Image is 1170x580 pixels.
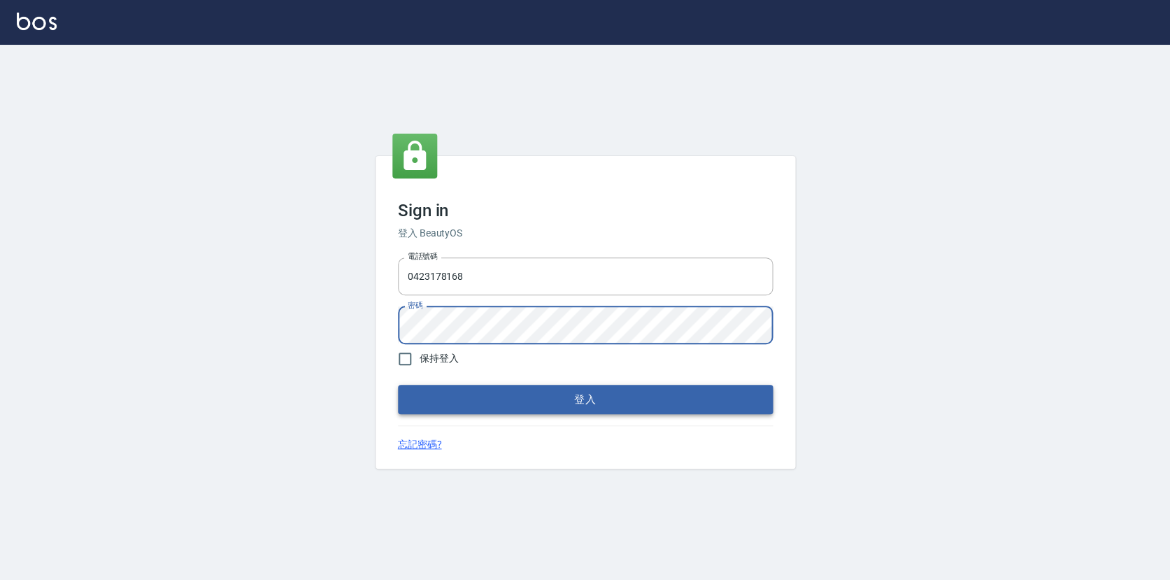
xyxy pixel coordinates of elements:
label: 電話號碼 [408,251,437,262]
label: 密碼 [408,300,422,311]
h3: Sign in [398,201,773,220]
button: 登入 [398,385,773,414]
a: 忘記密碼? [398,437,442,452]
h6: 登入 BeautyOS [398,226,773,241]
span: 保持登入 [420,351,459,366]
img: Logo [17,13,57,30]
